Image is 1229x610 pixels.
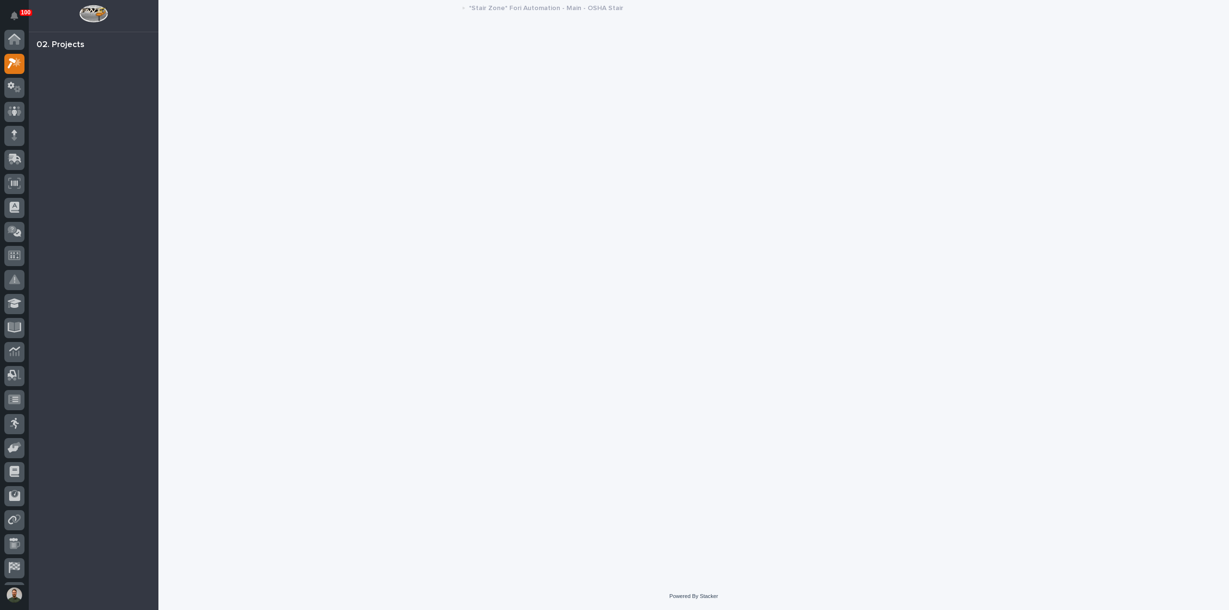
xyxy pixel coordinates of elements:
a: Powered By Stacker [669,593,718,599]
div: 02. Projects [36,40,84,50]
p: 100 [21,9,31,16]
img: Workspace Logo [79,5,108,23]
button: Notifications [4,6,24,26]
p: *Stair Zone* Fori Automation - Main - OSHA Stair [469,2,623,12]
div: Notifications100 [12,12,24,27]
button: users-avatar [4,585,24,605]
